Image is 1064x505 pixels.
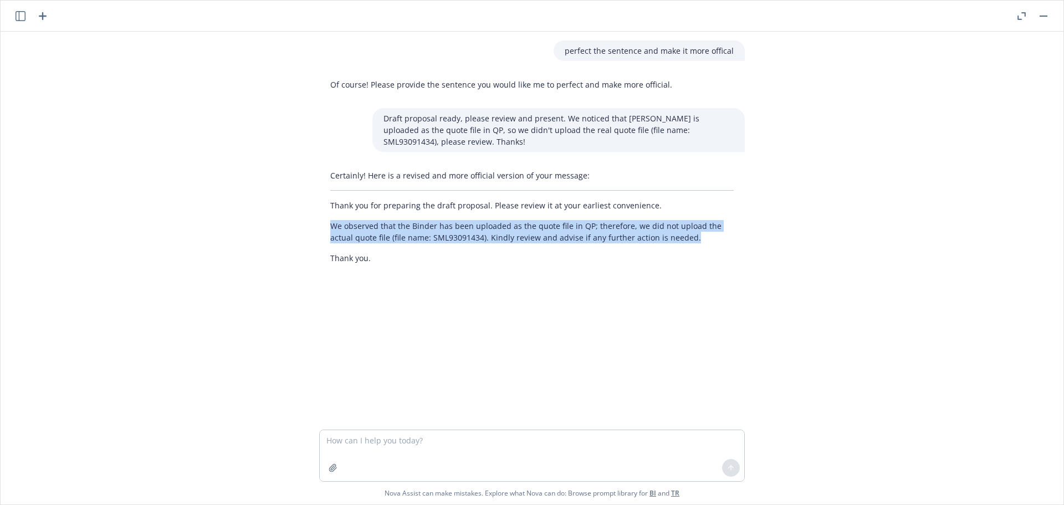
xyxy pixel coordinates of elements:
[330,252,734,264] p: Thank you.
[649,488,656,498] a: BI
[5,482,1059,504] span: Nova Assist can make mistakes. Explore what Nova can do: Browse prompt library for and
[330,220,734,243] p: We observed that the Binder has been uploaded as the quote file in QP; therefore, we did not uplo...
[330,79,672,90] p: Of course! Please provide the sentence you would like me to perfect and make more official.
[330,170,734,181] p: Certainly! Here is a revised and more official version of your message:
[671,488,679,498] a: TR
[565,45,734,57] p: perfect the sentence and make it more offical
[330,200,734,211] p: Thank you for preparing the draft proposal. Please review it at your earliest convenience.
[383,113,734,147] p: Draft proposal ready, please review and present. We noticed that [PERSON_NAME] is uploaded as the...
